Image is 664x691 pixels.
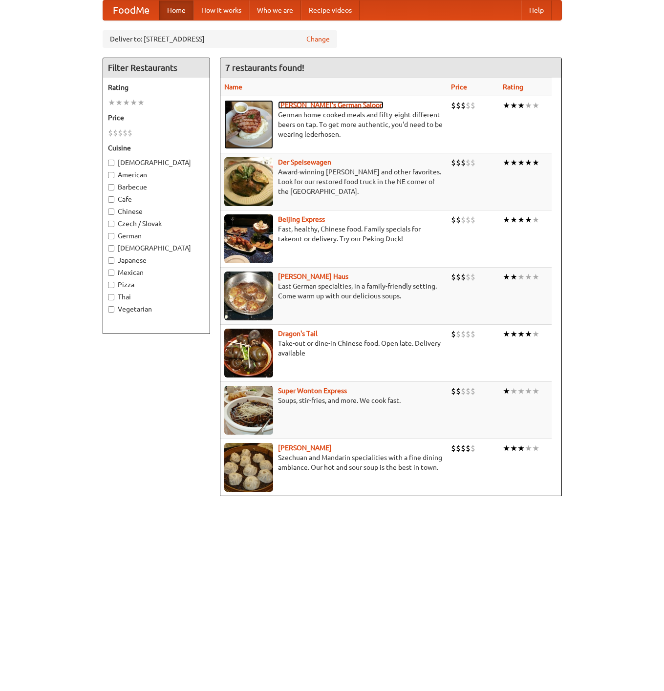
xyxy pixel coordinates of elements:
p: Fast, healthy, Chinese food. Family specials for takeout or delivery. Try our Peking Duck! [224,224,443,244]
li: $ [108,127,113,138]
li: $ [461,157,466,168]
a: Super Wonton Express [278,387,347,395]
a: Rating [503,83,523,91]
label: Czech / Slovak [108,219,205,229]
li: ★ [503,386,510,397]
li: ★ [517,272,525,282]
label: Vegetarian [108,304,205,314]
img: dragon.jpg [224,329,273,377]
label: Mexican [108,268,205,277]
li: $ [123,127,128,138]
label: Pizza [108,280,205,290]
label: Thai [108,292,205,302]
input: American [108,172,114,178]
li: $ [471,214,475,225]
li: $ [451,443,456,454]
li: $ [456,272,461,282]
li: ★ [532,100,539,111]
input: Barbecue [108,184,114,190]
li: ★ [510,329,517,339]
li: ★ [130,97,137,108]
li: ★ [503,157,510,168]
li: ★ [510,272,517,282]
li: ★ [532,272,539,282]
li: ★ [503,272,510,282]
input: Cafe [108,196,114,203]
li: $ [456,329,461,339]
a: [PERSON_NAME]'s German Saloon [278,101,384,109]
input: [DEMOGRAPHIC_DATA] [108,245,114,251]
a: [PERSON_NAME] Haus [278,272,348,280]
img: beijing.jpg [224,214,273,263]
li: ★ [525,100,532,111]
li: ★ [532,329,539,339]
label: Cafe [108,194,205,204]
li: $ [113,127,118,138]
li: ★ [510,386,517,397]
li: ★ [123,97,130,108]
li: $ [451,272,456,282]
li: $ [466,329,471,339]
li: ★ [517,214,525,225]
h5: Rating [108,83,205,92]
li: ★ [510,443,517,454]
li: ★ [503,329,510,339]
li: $ [461,100,466,111]
li: $ [456,443,461,454]
b: Der Speisewagen [278,158,331,166]
li: $ [466,100,471,111]
div: Deliver to: [STREET_ADDRESS] [103,30,337,48]
input: Czech / Slovak [108,221,114,227]
li: ★ [503,214,510,225]
p: East German specialties, in a family-friendly setting. Come warm up with our delicious soups. [224,281,443,301]
li: ★ [503,443,510,454]
li: $ [451,329,456,339]
input: Mexican [108,270,114,276]
li: $ [456,386,461,397]
label: Japanese [108,255,205,265]
li: $ [128,127,132,138]
li: $ [461,214,466,225]
li: $ [466,443,471,454]
li: $ [471,443,475,454]
img: esthers.jpg [224,100,273,149]
label: Barbecue [108,182,205,192]
li: $ [456,214,461,225]
input: Pizza [108,282,114,288]
p: Soups, stir-fries, and more. We cook fast. [224,396,443,405]
li: ★ [532,443,539,454]
b: Dragon's Tail [278,330,318,337]
h5: Cuisine [108,143,205,153]
a: Change [306,34,330,44]
li: ★ [525,329,532,339]
a: Name [224,83,242,91]
label: [DEMOGRAPHIC_DATA] [108,243,205,253]
li: ★ [510,214,517,225]
li: $ [118,127,123,138]
li: ★ [510,100,517,111]
a: Home [159,0,193,20]
li: $ [466,272,471,282]
li: $ [466,386,471,397]
a: Beijing Express [278,215,325,223]
p: Take-out or dine-in Chinese food. Open late. Delivery available [224,338,443,358]
a: Who we are [249,0,301,20]
li: ★ [525,157,532,168]
h4: Filter Restaurants [103,58,210,78]
input: Chinese [108,209,114,215]
li: $ [456,157,461,168]
img: speisewagen.jpg [224,157,273,206]
li: ★ [517,443,525,454]
h5: Price [108,113,205,123]
input: Vegetarian [108,306,114,313]
li: $ [451,214,456,225]
img: kohlhaus.jpg [224,272,273,320]
li: $ [461,272,466,282]
input: Japanese [108,257,114,264]
img: shandong.jpg [224,443,273,492]
li: $ [471,272,475,282]
li: ★ [517,329,525,339]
